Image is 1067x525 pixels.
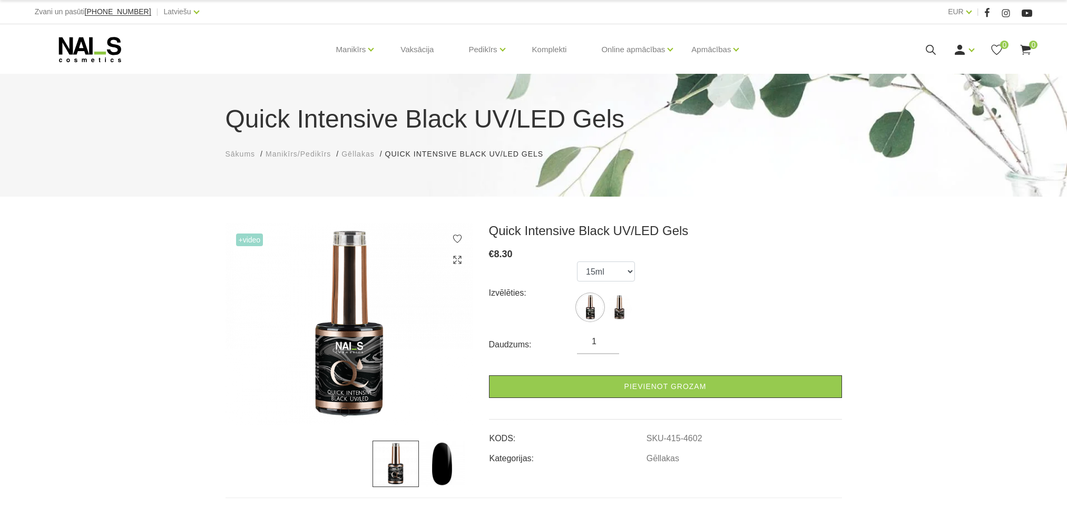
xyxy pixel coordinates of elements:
a: Gēllakas [647,454,679,463]
span: Gēllakas [341,150,374,158]
a: Pievienot grozam [489,375,842,398]
a: 0 [1019,43,1032,56]
a: 0 [990,43,1003,56]
a: Gēllakas [341,149,374,160]
h3: Quick Intensive Black UV/LED Gels [489,223,842,239]
span: | [156,5,159,18]
a: Manikīrs/Pedikīrs [266,149,331,160]
span: € [489,249,494,259]
a: SKU-415-4602 [647,434,702,443]
a: [PHONE_NUMBER] [85,8,151,16]
a: Vaksācija [392,24,442,75]
div: Izvēlēties: [489,285,577,302]
span: | [977,5,979,18]
button: 2 of 2 [355,409,360,414]
img: ... [606,294,632,320]
a: Sākums [226,149,256,160]
span: 0 [1029,41,1037,49]
a: Manikīrs [336,28,366,71]
div: Daudzums: [489,336,577,353]
img: ... [226,223,473,425]
a: EUR [948,5,964,18]
td: KODS: [489,425,646,445]
h1: Quick Intensive Black UV/LED Gels [226,100,842,138]
a: Apmācības [691,28,731,71]
li: Quick Intensive Black UV/LED Gels [385,149,554,160]
img: ... [577,294,603,320]
span: +Video [236,234,263,246]
img: ... [373,441,419,487]
span: 0 [1000,41,1009,49]
a: Komplekti [524,24,575,75]
span: Manikīrs/Pedikīrs [266,150,331,158]
button: 1 of 2 [340,407,349,416]
td: Kategorijas: [489,445,646,465]
span: [PHONE_NUMBER] [85,7,151,16]
span: Sākums [226,150,256,158]
span: 8.30 [494,249,513,259]
a: Pedikīrs [468,28,497,71]
div: Zvani un pasūti [35,5,151,18]
a: Online apmācības [601,28,665,71]
a: Latviešu [164,5,191,18]
img: ... [419,441,465,487]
